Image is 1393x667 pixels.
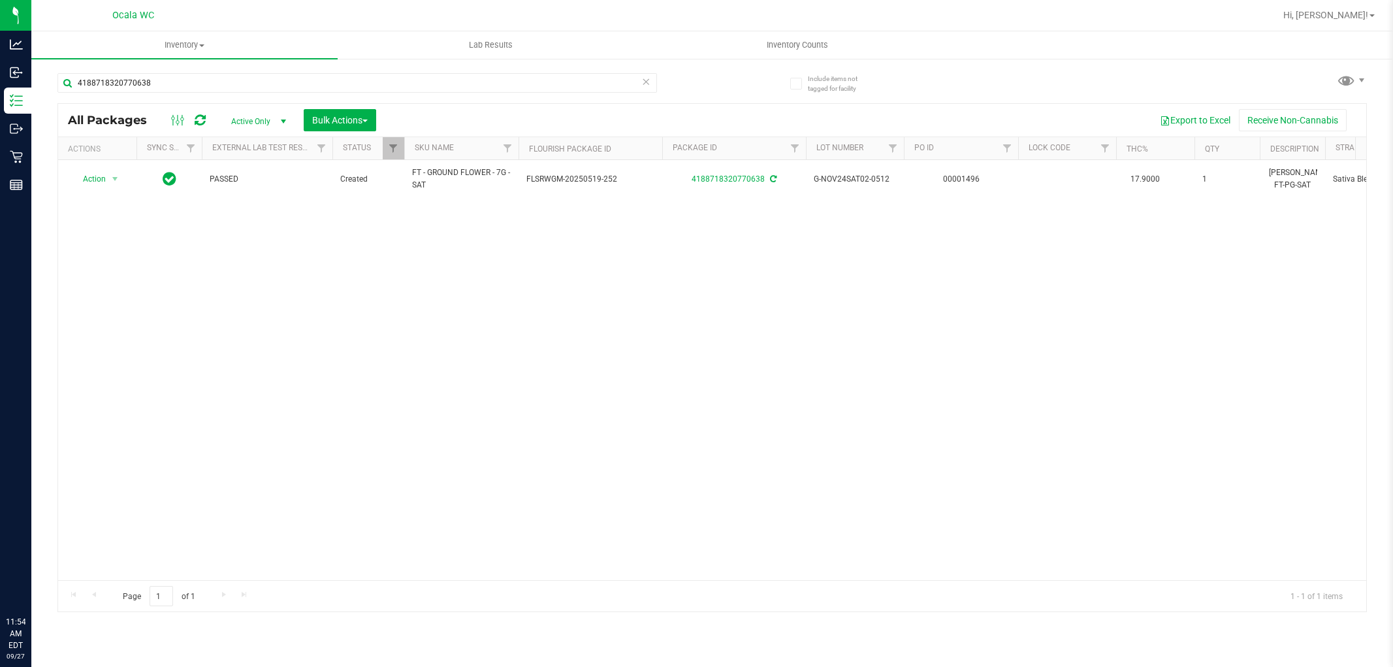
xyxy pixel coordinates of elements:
div: Actions [68,144,131,154]
p: 09/27 [6,651,25,661]
a: SKU Name [415,143,454,152]
span: PASSED [210,173,325,186]
span: Ocala WC [112,10,154,21]
inline-svg: Inbound [10,66,23,79]
a: Inventory Counts [644,31,950,59]
a: Filter [383,137,404,159]
a: Filter [997,137,1018,159]
input: 1 [150,586,173,606]
span: Hi, [PERSON_NAME]! [1283,10,1368,20]
a: Inventory [31,31,338,59]
a: PO ID [914,143,934,152]
button: Receive Non-Cannabis [1239,109,1347,131]
a: Lab Results [338,31,644,59]
span: G-NOV24SAT02-0512 [814,173,896,186]
div: [PERSON_NAME]-FT-PG-SAT [1268,165,1317,193]
a: Filter [1095,137,1116,159]
span: FLSRWGM-20250519-252 [526,173,654,186]
a: 4188718320770638 [692,174,765,184]
a: Filter [497,137,519,159]
span: Include items not tagged for facility [808,74,873,93]
inline-svg: Reports [10,178,23,191]
a: THC% [1127,144,1148,154]
a: Filter [180,137,202,159]
iframe: Resource center [13,562,52,602]
span: Inventory [31,39,338,51]
span: 17.9000 [1124,170,1166,189]
inline-svg: Outbound [10,122,23,135]
a: Strain [1336,143,1362,152]
a: 00001496 [943,174,980,184]
input: Search Package ID, Item Name, SKU, Lot or Part Number... [57,73,657,93]
span: 1 - 1 of 1 items [1280,586,1353,606]
a: Description [1270,144,1319,154]
span: Clear [642,73,651,90]
a: Lock Code [1029,143,1070,152]
button: Export to Excel [1151,109,1239,131]
a: Lot Number [816,143,863,152]
a: External Lab Test Result [212,143,315,152]
span: Page of 1 [112,586,206,606]
span: Lab Results [451,39,530,51]
span: Inventory Counts [749,39,846,51]
p: 11:54 AM EDT [6,616,25,651]
inline-svg: Retail [10,150,23,163]
a: Filter [311,137,332,159]
a: Status [343,143,371,152]
span: 1 [1202,173,1252,186]
span: Sync from Compliance System [768,174,777,184]
span: Action [71,170,106,188]
span: select [107,170,123,188]
inline-svg: Analytics [10,38,23,51]
a: Package ID [673,143,717,152]
button: Bulk Actions [304,109,376,131]
span: All Packages [68,113,160,127]
span: FT - GROUND FLOWER - 7G - SAT [412,167,511,191]
a: Sync Status [147,143,197,152]
span: Created [340,173,396,186]
span: Bulk Actions [312,115,368,125]
a: Flourish Package ID [529,144,611,154]
inline-svg: Inventory [10,94,23,107]
a: Filter [882,137,904,159]
span: In Sync [163,170,176,188]
a: Filter [784,137,806,159]
a: Qty [1205,144,1219,154]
